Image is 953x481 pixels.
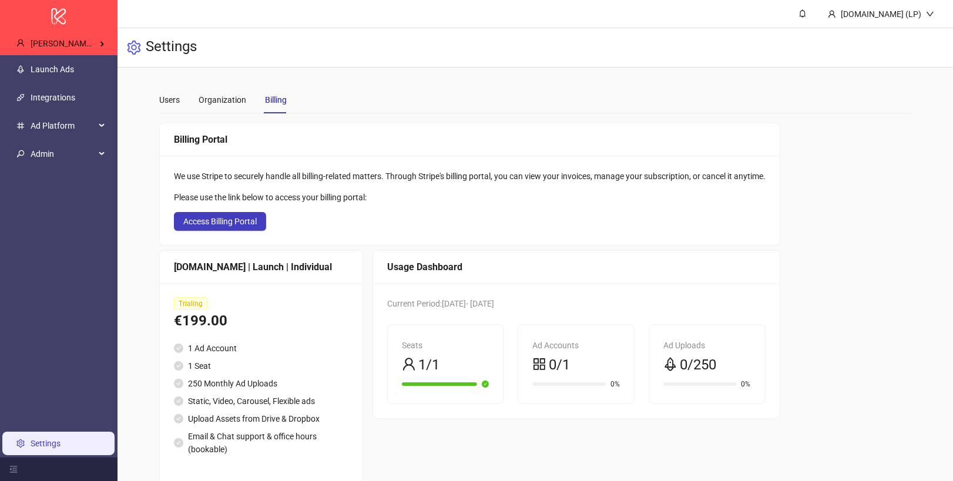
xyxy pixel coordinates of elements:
[31,114,95,137] span: Ad Platform
[31,142,95,166] span: Admin
[265,93,287,106] div: Billing
[16,122,25,130] span: number
[174,297,207,310] span: Trialing
[31,65,74,74] a: Launch Ads
[482,381,489,388] span: check-circle
[174,344,183,353] span: check-circle
[174,191,766,204] div: Please use the link below to access your billing portal:
[174,359,348,372] li: 1 Seat
[16,150,25,158] span: key
[926,10,934,18] span: down
[174,430,348,456] li: Email & Chat support & office hours (bookable)
[159,93,180,106] div: Users
[174,438,183,448] span: check-circle
[31,93,75,102] a: Integrations
[199,93,246,106] div: Organization
[680,354,716,376] span: 0/250
[174,342,348,355] li: 1 Ad Account
[663,339,751,352] div: Ad Uploads
[31,39,119,48] span: [PERSON_NAME] Kitchn
[127,41,141,55] span: setting
[532,339,620,352] div: Ad Accounts
[741,381,751,388] span: 0%
[828,10,836,18] span: user
[174,396,183,406] span: check-circle
[31,439,61,448] a: Settings
[549,354,570,376] span: 0/1
[183,217,257,226] span: Access Billing Portal
[174,377,348,390] li: 250 Monthly Ad Uploads
[402,339,489,352] div: Seats
[798,9,807,18] span: bell
[16,39,25,48] span: user
[836,8,926,21] div: [DOMAIN_NAME] (LP)
[174,412,348,425] li: Upload Assets from Drive & Dropbox
[9,465,18,473] span: menu-fold
[174,132,766,147] div: Billing Portal
[387,299,494,308] span: Current Period: [DATE] - [DATE]
[174,414,183,423] span: check-circle
[387,260,766,274] div: Usage Dashboard
[174,395,348,408] li: Static, Video, Carousel, Flexible ads
[610,381,620,388] span: 0%
[174,379,183,388] span: check-circle
[532,357,546,371] span: appstore
[174,361,183,371] span: check-circle
[174,310,348,332] div: €199.00
[418,354,439,376] span: 1/1
[174,170,766,183] div: We use Stripe to securely handle all billing-related matters. Through Stripe's billing portal, yo...
[663,357,677,371] span: rocket
[174,260,348,274] div: [DOMAIN_NAME] | Launch | Individual
[174,212,266,231] button: Access Billing Portal
[146,38,197,58] h3: Settings
[402,357,416,371] span: user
